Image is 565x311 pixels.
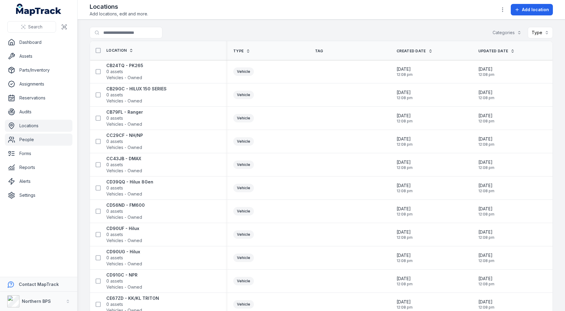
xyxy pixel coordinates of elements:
[233,230,254,239] div: Vehicle
[478,183,494,189] span: [DATE]
[106,284,142,290] span: Vehicles - Owned
[478,229,494,235] span: [DATE]
[106,179,153,185] strong: CD39QQ - Hilux 8Gen
[106,121,142,127] span: Vehicles - Owned
[106,86,167,104] a: CB29GC - HILUX 150 SERIES0 assetsVehicles - Owned
[478,252,494,263] time: 25/09/2025, 12:08:55 pm
[397,252,413,263] time: 25/09/2025, 12:08:55 pm
[489,27,525,38] button: Categories
[397,49,433,53] a: Created Date
[233,91,254,99] div: Vehicle
[106,255,123,261] span: 0 assets
[478,119,494,124] span: 12:08 pm
[233,137,254,146] div: Vehicle
[106,162,123,168] span: 0 assets
[478,189,494,193] span: 12:08 pm
[478,96,494,100] span: 12:08 pm
[106,179,153,197] a: CD39QQ - Hilux 8Gen0 assetsVehicles - Owned
[5,64,72,76] a: Parts/Inventory
[233,254,254,262] div: Vehicle
[397,66,413,72] span: [DATE]
[397,183,413,193] time: 25/09/2025, 12:08:55 pm
[397,159,413,170] time: 25/09/2025, 12:08:55 pm
[106,295,159,301] strong: CE67ZD - KK/KL TRITON
[106,63,143,69] strong: CB24TQ - PK265
[478,276,494,282] span: [DATE]
[397,72,413,77] span: 12:08 pm
[106,132,143,138] strong: CC29CF - NH/NP
[106,48,127,53] span: Location
[397,136,413,142] span: [DATE]
[5,147,72,160] a: Forms
[478,183,494,193] time: 25/09/2025, 12:08:55 pm
[397,119,413,124] span: 12:08 pm
[511,4,553,15] button: Add location
[16,4,61,16] a: MapTrack
[478,235,494,240] span: 12:08 pm
[397,96,413,100] span: 12:08 pm
[397,49,426,53] span: Created Date
[106,261,142,267] span: Vehicles - Owned
[397,206,413,217] time: 25/09/2025, 12:08:55 pm
[106,232,123,238] span: 0 assets
[397,113,413,124] time: 25/09/2025, 12:08:55 pm
[106,272,142,278] strong: CD91GC - NPR
[106,225,142,244] a: CD90UF - Hilux0 assetsVehicles - Owned
[397,206,413,212] span: [DATE]
[397,235,413,240] span: 12:08 pm
[90,11,148,17] span: Add locations, edit and more.
[5,106,72,118] a: Audits
[478,159,494,170] time: 25/09/2025, 12:08:55 pm
[397,229,413,235] span: [DATE]
[397,142,413,147] span: 12:08 pm
[106,98,142,104] span: Vehicles - Owned
[397,252,413,258] span: [DATE]
[478,229,494,240] time: 25/09/2025, 12:08:55 pm
[478,113,494,124] time: 25/09/2025, 12:08:55 pm
[397,165,413,170] span: 12:08 pm
[106,48,133,53] a: Location
[397,282,413,287] span: 12:08 pm
[106,208,123,214] span: 0 assets
[5,175,72,187] a: Alerts
[397,113,413,119] span: [DATE]
[478,252,494,258] span: [DATE]
[233,67,254,76] div: Vehicle
[397,89,413,96] span: [DATE]
[478,89,494,100] time: 25/09/2025, 12:08:55 pm
[397,276,413,282] span: [DATE]
[233,114,254,122] div: Vehicle
[106,86,167,92] strong: CB29GC - HILUX 150 SERIES
[5,134,72,146] a: People
[106,156,142,162] strong: CC43JB - DMAX
[5,120,72,132] a: Locations
[106,115,123,121] span: 0 assets
[315,49,323,53] span: Tag
[397,229,413,240] time: 25/09/2025, 12:08:55 pm
[478,258,494,263] span: 12:08 pm
[478,206,494,212] span: [DATE]
[478,282,494,287] span: 12:08 pm
[478,72,494,77] span: 12:08 pm
[106,138,123,144] span: 0 assets
[106,75,142,81] span: Vehicles - Owned
[106,238,142,244] span: Vehicles - Owned
[478,206,494,217] time: 25/09/2025, 12:08:55 pm
[478,66,494,77] time: 25/09/2025, 12:08:55 pm
[397,89,413,100] time: 25/09/2025, 12:08:55 pm
[397,136,413,147] time: 25/09/2025, 12:08:55 pm
[233,277,254,285] div: Vehicle
[397,159,413,165] span: [DATE]
[90,2,148,11] h2: Locations
[478,305,494,310] span: 12:08 pm
[7,21,56,33] button: Search
[478,136,494,147] time: 25/09/2025, 12:08:55 pm
[5,78,72,90] a: Assignments
[478,299,494,305] span: [DATE]
[478,49,508,53] span: Updated Date
[478,299,494,310] time: 25/09/2025, 12:08:55 pm
[397,299,413,305] span: [DATE]
[106,249,142,267] a: CD90UG - Hilux0 assetsVehicles - Owned
[233,49,244,53] span: Type
[478,212,494,217] span: 12:08 pm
